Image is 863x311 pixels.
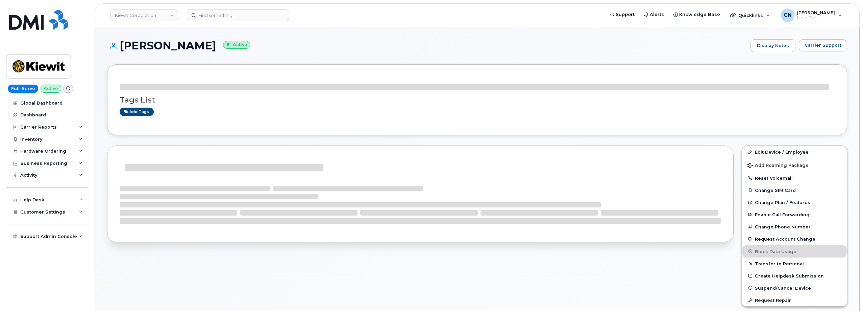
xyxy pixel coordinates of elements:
a: Edit Device / Employee [742,146,847,158]
button: Carrier Support [799,39,847,51]
a: Display Notes [750,39,795,52]
h1: [PERSON_NAME] [107,40,747,51]
button: Change Plan / Features [742,196,847,208]
span: Carrier Support [805,42,841,48]
button: Transfer to Personal [742,258,847,270]
button: Change Phone Number [742,221,847,233]
button: Enable Call Forwarding [742,208,847,221]
button: Request Account Change [742,233,847,245]
h3: Tags List [120,96,835,104]
button: Block Data Usage [742,245,847,258]
button: Suspend/Cancel Device [742,282,847,294]
button: Add Roaming Package [742,158,847,172]
button: Change SIM Card [742,184,847,196]
span: Suspend/Cancel Device [755,285,811,290]
a: Add tags [120,108,154,116]
button: Request Repair [742,294,847,306]
span: Change Plan / Features [755,200,810,205]
a: Create Helpdesk Submission [742,270,847,282]
span: Enable Call Forwarding [755,212,810,217]
button: Reset Voicemail [742,172,847,184]
small: Active [223,41,250,49]
span: Add Roaming Package [747,163,809,169]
